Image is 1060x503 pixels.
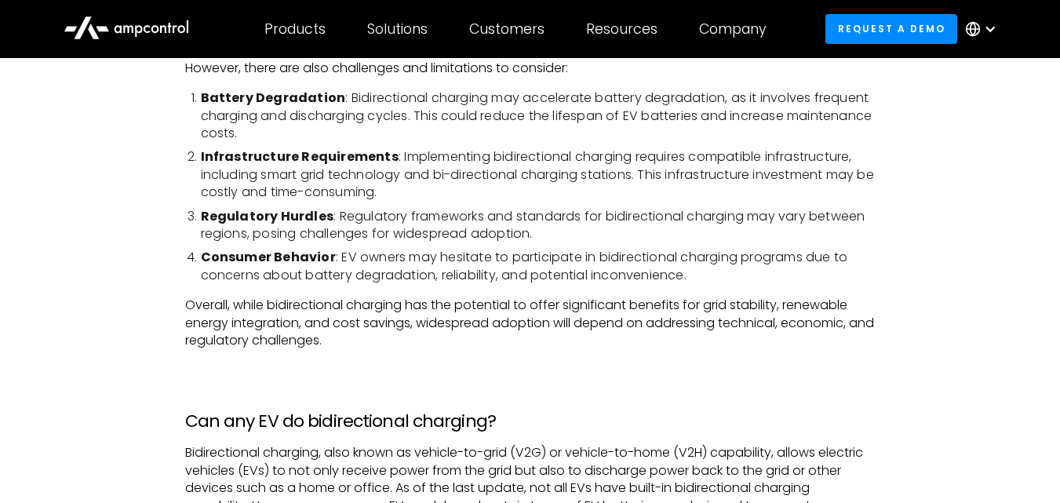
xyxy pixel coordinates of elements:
div: Company [699,20,767,38]
div: Customers [469,20,545,38]
strong: Regulatory Hurdles [201,207,334,225]
div: Solutions [367,20,428,38]
div: Resources [586,20,657,38]
strong: Infrastructure Requirements [201,148,399,166]
div: Products [264,20,326,38]
strong: Battery Degradation [201,89,346,107]
p: Overall, while bidirectional charging has the potential to offer significant benefits for grid st... [185,297,876,349]
li: : Bidirectional charging may accelerate battery degradation, as it involves frequent charging and... [201,89,876,142]
p: However, there are also challenges and limitations to consider: [185,60,876,77]
p: ‍ [185,362,876,379]
li: : Implementing bidirectional charging requires compatible infrastructure, including smart grid te... [201,148,876,201]
h3: Can any EV do bidirectional charging? [185,411,876,432]
li: : EV owners may hesitate to participate in bidirectional charging programs due to concerns about ... [201,249,876,284]
li: : Regulatory frameworks and standards for bidirectional charging may vary between regions, posing... [201,208,876,243]
a: Request a demo [825,14,957,43]
strong: Consumer Behavior [201,248,336,266]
